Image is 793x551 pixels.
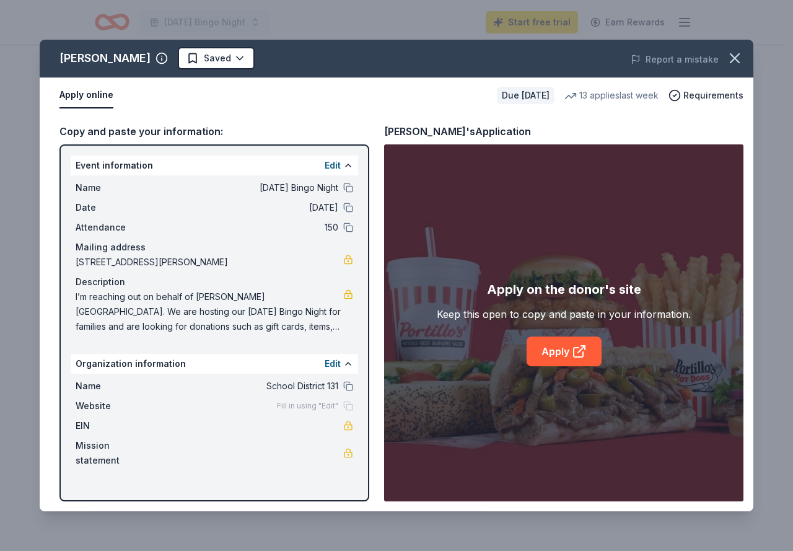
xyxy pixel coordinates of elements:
[76,289,343,334] span: I’m reaching out on behalf of [PERSON_NAME][GEOGRAPHIC_DATA]. We are hosting our [DATE] Bingo Nig...
[59,82,113,108] button: Apply online
[159,180,338,195] span: [DATE] Bingo Night
[76,180,159,195] span: Name
[76,240,353,255] div: Mailing address
[668,88,743,103] button: Requirements
[76,438,159,468] span: Mission statement
[527,337,602,366] a: Apply
[204,51,231,66] span: Saved
[178,47,255,69] button: Saved
[159,220,338,235] span: 150
[71,156,358,175] div: Event information
[76,275,353,289] div: Description
[59,48,151,68] div: [PERSON_NAME]
[59,123,369,139] div: Copy and paste your information:
[487,280,641,299] div: Apply on the donor's site
[71,354,358,374] div: Organization information
[76,255,343,270] span: [STREET_ADDRESS][PERSON_NAME]
[683,88,743,103] span: Requirements
[325,356,341,371] button: Edit
[76,379,159,394] span: Name
[159,200,338,215] span: [DATE]
[76,200,159,215] span: Date
[497,87,554,104] div: Due [DATE]
[76,418,159,433] span: EIN
[277,401,338,411] span: Fill in using "Edit"
[76,399,159,413] span: Website
[159,379,338,394] span: School District 131
[76,220,159,235] span: Attendance
[631,52,719,67] button: Report a mistake
[437,307,691,322] div: Keep this open to copy and paste in your information.
[564,88,659,103] div: 13 applies last week
[384,123,531,139] div: [PERSON_NAME]'s Application
[325,158,341,173] button: Edit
